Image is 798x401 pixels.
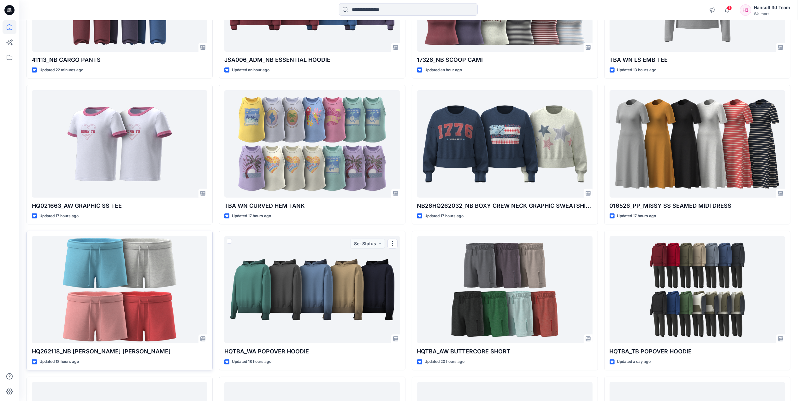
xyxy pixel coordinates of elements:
[610,55,785,64] p: TBA WN LS EMB TEE
[417,347,593,356] p: HQTBA_AW BUTTERCORE SHORT
[224,90,400,197] a: TBA WN CURVED HEM TANK
[224,347,400,356] p: HQTBA_WA POPOVER HOODIE
[754,11,790,16] div: Walmart
[232,67,269,73] p: Updated an hour ago
[232,358,271,365] p: Updated 18 hours ago
[232,213,271,219] p: Updated 17 hours ago
[610,201,785,210] p: 016526_PP_MISSY SS SEAMED MIDI DRESS
[617,213,656,219] p: Updated 17 hours ago
[417,90,593,197] a: NB26HQ262032_NB BOXY CREW NECK GRAPHIC SWEATSHIRT
[39,213,79,219] p: Updated 17 hours ago
[740,4,751,16] div: H3
[617,358,651,365] p: Updated a day ago
[425,358,465,365] p: Updated 20 hours ago
[224,236,400,343] a: HQTBA_WA POPOVER HOODIE
[39,358,79,365] p: Updated 18 hours ago
[32,90,207,197] a: HQ021663_AW GRAPHIC SS TEE
[754,4,790,11] div: Hansoll 3d Team
[610,347,785,356] p: HQTBA_TB POPOVER HOODIE
[610,90,785,197] a: 016526_PP_MISSY SS SEAMED MIDI DRESS
[425,213,464,219] p: Updated 17 hours ago
[32,55,207,64] p: 41113_NB CARGO PANTS
[617,67,657,73] p: Updated 13 hours ago
[425,67,462,73] p: Updated an hour ago
[224,201,400,210] p: TBA WN CURVED HEM TANK
[32,347,207,356] p: HQ262118_NB [PERSON_NAME] [PERSON_NAME]
[417,55,593,64] p: 17326_NB SCOOP CAMI
[417,236,593,343] a: HQTBA_AW BUTTERCORE SHORT
[610,236,785,343] a: HQTBA_TB POPOVER HOODIE
[417,201,593,210] p: NB26HQ262032_NB BOXY CREW NECK GRAPHIC SWEATSHIRT
[32,201,207,210] p: HQ021663_AW GRAPHIC SS TEE
[32,236,207,343] a: HQ262118_NB TERRY RIBBED WB SHORT
[224,55,400,64] p: JSA006_ADM_NB ESSENTIAL HOODIE
[727,5,732,10] span: 1
[39,67,83,73] p: Updated 22 minutes ago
